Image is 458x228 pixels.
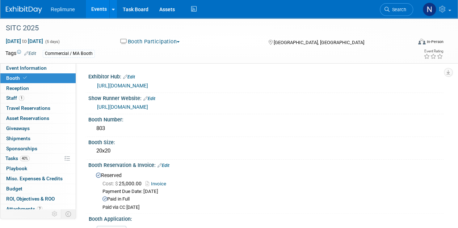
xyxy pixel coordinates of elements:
[0,144,76,154] a: Sponsorships
[6,146,37,151] span: Sponsorships
[102,181,119,186] span: Cost: $
[49,209,61,219] td: Personalize Event Tab Strip
[0,204,76,214] a: Attachments2
[102,205,438,211] div: Paid via CC [DATE]
[427,39,444,44] div: In-Person
[0,184,76,194] a: Budget
[88,93,444,102] div: Show Runner Website:
[0,194,76,204] a: ROI, Objectives & ROO
[6,6,42,13] img: ExhibitDay
[0,124,76,133] a: Giveaways
[0,134,76,143] a: Shipments
[102,181,144,186] span: 25,000.00
[379,38,444,48] div: Event Format
[43,50,95,57] div: Commercial / MA Booth
[88,71,444,81] div: Exhibitor Hub:
[51,7,75,12] span: Replimune
[0,113,76,123] a: Asset Reservations
[0,103,76,113] a: Travel Reservations
[423,3,436,16] img: Nicole Schaeffner
[146,181,170,186] a: Invoice
[0,154,76,163] a: Tasks40%
[6,135,30,141] span: Shipments
[6,65,47,71] span: Event Information
[424,50,443,53] div: Event Rating
[94,123,438,134] div: 803
[19,95,24,101] span: 1
[97,104,148,110] a: [URL][DOMAIN_NAME]
[94,170,438,211] div: Reserved
[6,206,42,212] span: Attachments
[6,176,63,181] span: Misc. Expenses & Credits
[6,186,22,192] span: Budget
[5,155,30,161] span: Tasks
[0,63,76,73] a: Event Information
[20,156,30,161] span: 40%
[390,7,406,12] span: Search
[24,51,36,56] a: Edit
[6,85,29,91] span: Reception
[6,95,24,101] span: Staff
[6,196,55,202] span: ROI, Objectives & ROO
[37,206,42,211] span: 2
[97,83,148,89] a: [URL][DOMAIN_NAME]
[0,174,76,184] a: Misc. Expenses & Credits
[88,114,444,123] div: Booth Number:
[88,160,444,169] div: Booth Reservation & Invoice:
[123,74,135,79] a: Edit
[0,93,76,103] a: Staff1
[5,38,43,44] span: [DATE] [DATE]
[0,164,76,173] a: Playbook
[45,39,60,44] span: (5 days)
[6,125,30,131] span: Giveaways
[61,209,76,219] td: Toggle Event Tabs
[94,145,438,156] div: 20x20
[118,38,182,46] button: Booth Participation
[380,3,413,16] a: Search
[157,163,169,168] a: Edit
[6,115,49,121] span: Asset Reservations
[0,73,76,83] a: Booth
[273,40,364,45] span: [GEOGRAPHIC_DATA], [GEOGRAPHIC_DATA]
[0,83,76,93] a: Reception
[6,75,28,81] span: Booth
[6,165,27,171] span: Playbook
[89,214,440,223] div: Booth Application:
[143,96,155,101] a: Edit
[21,38,28,44] span: to
[23,76,27,80] i: Booth reservation complete
[88,137,444,146] div: Booth Size:
[102,188,438,195] div: Payment Due Date: [DATE]
[6,105,50,111] span: Travel Reservations
[3,22,406,35] div: SITC 2025
[5,50,36,58] td: Tags
[418,39,425,44] img: Format-Inperson.png
[102,196,438,203] div: Paid in Full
